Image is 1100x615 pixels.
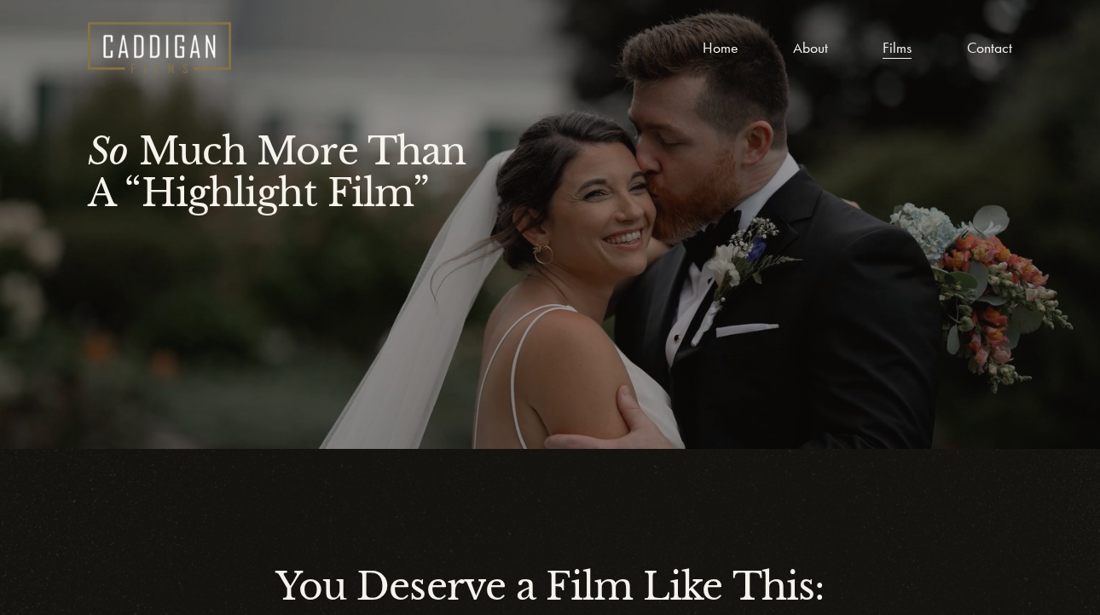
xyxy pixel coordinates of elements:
a: Home [703,35,738,60]
h2: Much More Than A “Highlight Film” [88,131,473,215]
a: Films [883,35,912,60]
img: Caddigan Films [88,22,230,73]
p: You Deserve a Film Like This: [88,559,1012,615]
em: So [88,128,128,175]
a: About [793,35,828,60]
a: Contact [967,35,1012,60]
